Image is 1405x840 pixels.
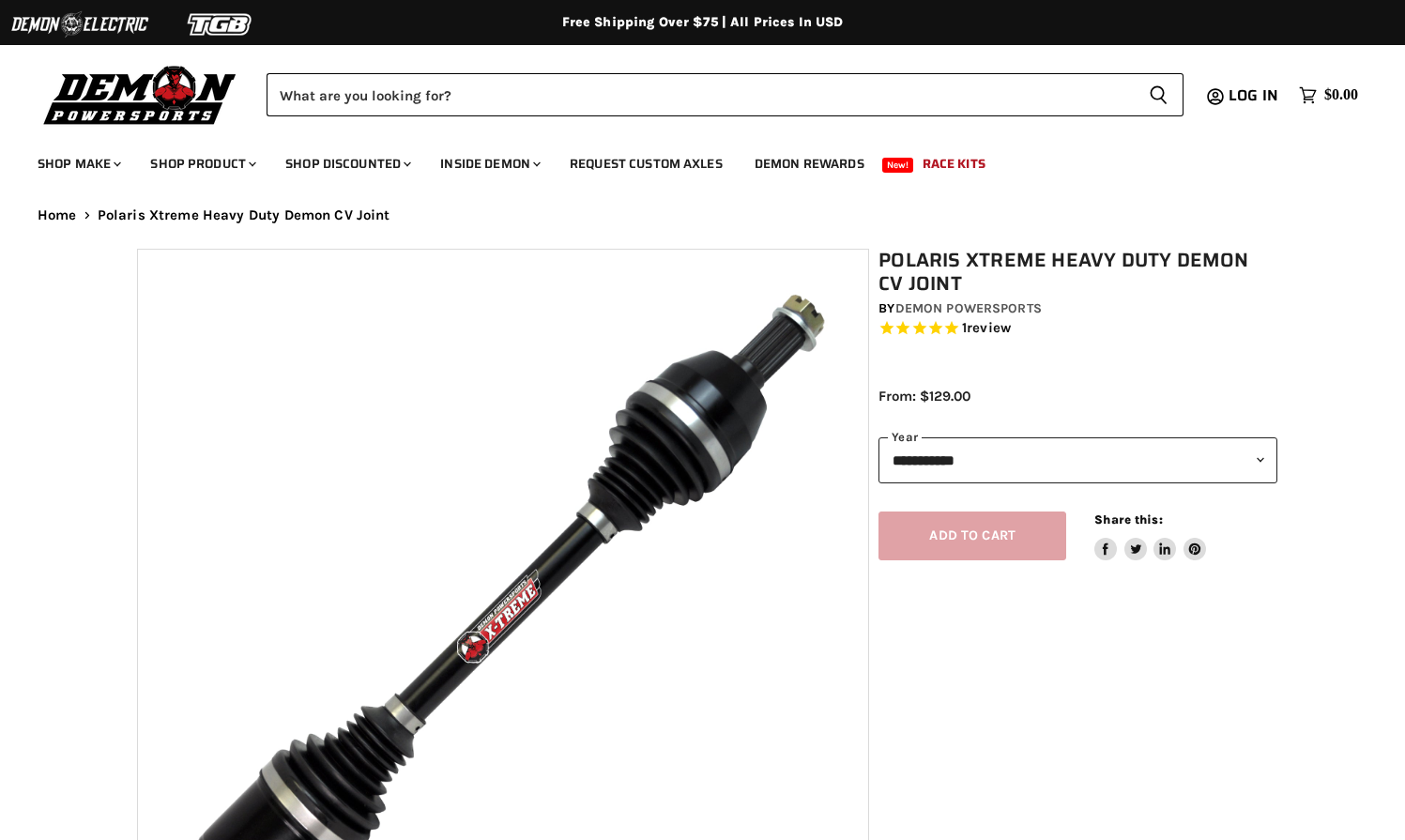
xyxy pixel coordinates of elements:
[967,320,1011,337] span: review
[38,207,77,223] a: Home
[23,145,132,183] a: Shop Make
[150,7,291,42] img: TGB Logo 2
[38,61,243,128] img: Demon Powersports
[962,320,1011,337] span: 1 reviews
[909,145,1000,183] a: Race Kits
[267,73,1184,116] form: Product
[1094,512,1162,527] span: Share this:
[1134,73,1184,116] button: Search
[741,145,878,183] a: Demon Rewards
[136,145,267,183] a: Shop Product
[878,437,1277,483] select: year
[882,158,914,173] span: New!
[271,145,422,183] a: Shop Discounted
[1290,82,1367,109] a: $0.00
[1324,86,1358,104] span: $0.00
[878,388,970,405] span: From: $129.00
[556,145,737,183] a: Request Custom Axles
[23,137,1353,183] ul: Main menu
[878,249,1277,296] h1: Polaris Xtreme Heavy Duty Demon CV Joint
[9,7,150,42] img: Demon Electric Logo 2
[267,73,1134,116] input: Search
[1094,512,1206,561] aside: Share this:
[878,298,1277,319] div: by
[98,207,390,223] span: Polaris Xtreme Heavy Duty Demon CV Joint
[878,319,1277,339] span: Rated 5.0 out of 5 stars 1 reviews
[895,300,1042,316] a: Demon Powersports
[1220,87,1290,104] a: Log in
[426,145,552,183] a: Inside Demon
[1229,84,1278,107] span: Log in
